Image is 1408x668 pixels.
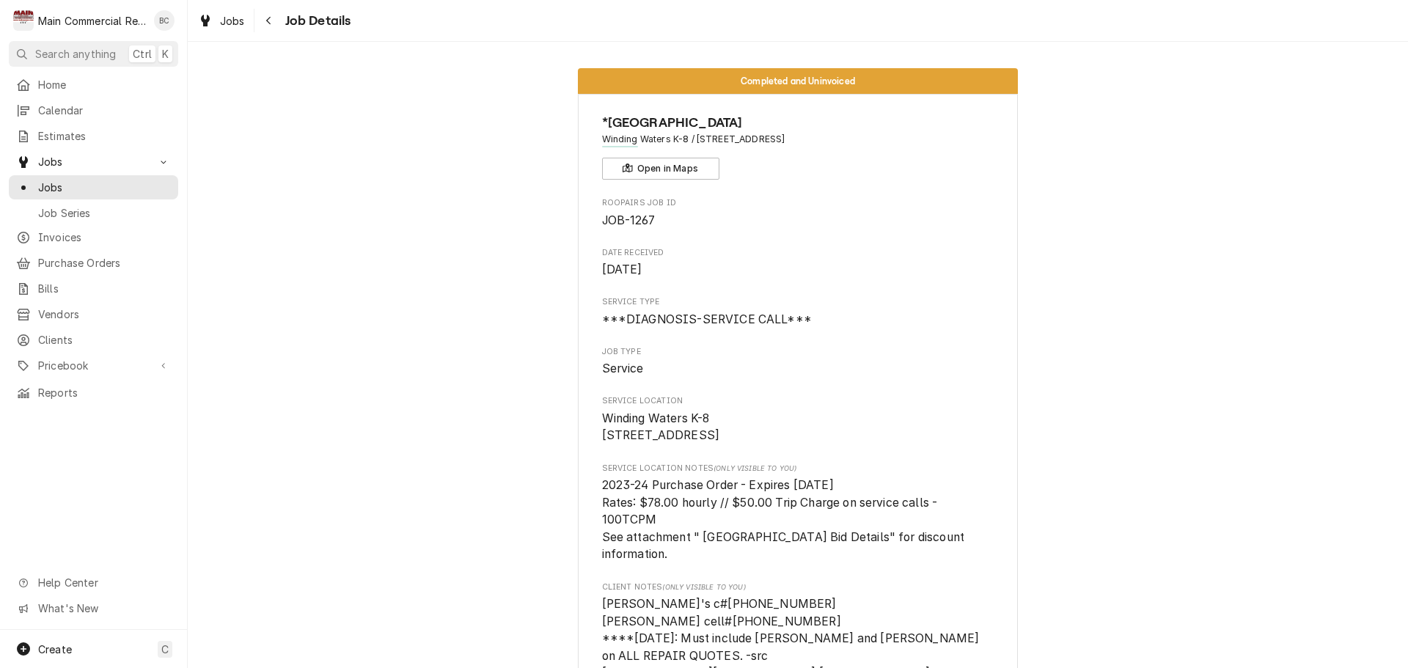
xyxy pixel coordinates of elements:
[13,10,34,31] div: M
[9,124,178,148] a: Estimates
[602,296,994,308] span: Service Type
[9,201,178,225] a: Job Series
[38,385,171,400] span: Reports
[9,596,178,620] a: Go to What's New
[602,463,994,564] div: [object Object]
[602,113,994,180] div: Client Information
[602,261,994,279] span: Date Received
[9,41,178,67] button: Search anythingCtrlK
[602,247,994,279] div: Date Received
[602,296,994,328] div: Service Type
[602,197,994,209] span: Roopairs Job ID
[38,77,171,92] span: Home
[9,175,178,199] a: Jobs
[38,13,146,29] div: Main Commercial Refrigeration Service
[38,575,169,590] span: Help Center
[162,46,169,62] span: K
[602,477,994,563] span: [object Object]
[602,478,968,562] span: 2023-24 Purchase Order - Expires [DATE] Rates: $78.00 hourly // $50.00 Trip Charge on service cal...
[38,358,149,373] span: Pricebook
[9,276,178,301] a: Bills
[9,73,178,97] a: Home
[714,464,796,472] span: (Only Visible to You)
[602,133,994,146] span: Address
[220,13,245,29] span: Jobs
[257,9,281,32] button: Navigate back
[38,230,171,245] span: Invoices
[741,76,855,86] span: Completed and Uninvoiced
[602,212,994,230] span: Roopairs Job ID
[38,180,171,195] span: Jobs
[602,346,994,358] span: Job Type
[9,251,178,275] a: Purchase Orders
[602,411,720,443] span: Winding Waters K-8 [STREET_ADDRESS]
[154,10,175,31] div: BC
[154,10,175,31] div: Bookkeeper Main Commercial's Avatar
[9,98,178,122] a: Calendar
[602,263,642,276] span: [DATE]
[38,255,171,271] span: Purchase Orders
[38,205,171,221] span: Job Series
[192,9,251,33] a: Jobs
[38,128,171,144] span: Estimates
[602,113,994,133] span: Name
[602,360,994,378] span: Job Type
[602,346,994,378] div: Job Type
[602,581,994,593] span: Client Notes
[602,463,994,474] span: Service Location Notes
[38,332,171,348] span: Clients
[133,46,152,62] span: Ctrl
[9,570,178,595] a: Go to Help Center
[578,68,1018,94] div: Status
[602,197,994,229] div: Roopairs Job ID
[161,642,169,657] span: C
[9,353,178,378] a: Go to Pricebook
[281,11,351,31] span: Job Details
[602,311,994,329] span: Service Type
[602,213,655,227] span: JOB-1267
[38,643,72,656] span: Create
[662,583,745,591] span: (Only Visible to You)
[602,395,994,444] div: Service Location
[38,307,171,322] span: Vendors
[38,103,171,118] span: Calendar
[38,601,169,616] span: What's New
[38,281,171,296] span: Bills
[9,150,178,174] a: Go to Jobs
[13,10,34,31] div: Main Commercial Refrigeration Service's Avatar
[602,361,644,375] span: Service
[602,158,719,180] button: Open in Maps
[9,302,178,326] a: Vendors
[602,247,994,259] span: Date Received
[9,225,178,249] a: Invoices
[602,395,994,407] span: Service Location
[602,410,994,444] span: Service Location
[9,328,178,352] a: Clients
[38,154,149,169] span: Jobs
[9,381,178,405] a: Reports
[35,46,116,62] span: Search anything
